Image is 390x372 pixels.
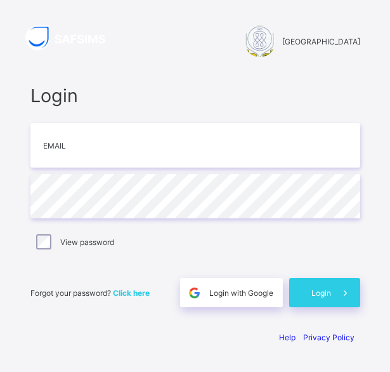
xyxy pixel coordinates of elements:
a: Privacy Policy [303,333,354,342]
span: Forgot your password? [30,288,150,298]
img: google.396cfc9801f0270233282035f929180a.svg [187,286,202,300]
a: Click here [113,288,150,298]
label: View password [60,237,114,247]
span: Login with Google [209,288,273,298]
span: Login [311,288,331,298]
a: Help [279,333,296,342]
img: SAFSIMS Logo [25,25,120,50]
span: Login [30,84,360,107]
span: [GEOGRAPHIC_DATA] [282,37,360,46]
